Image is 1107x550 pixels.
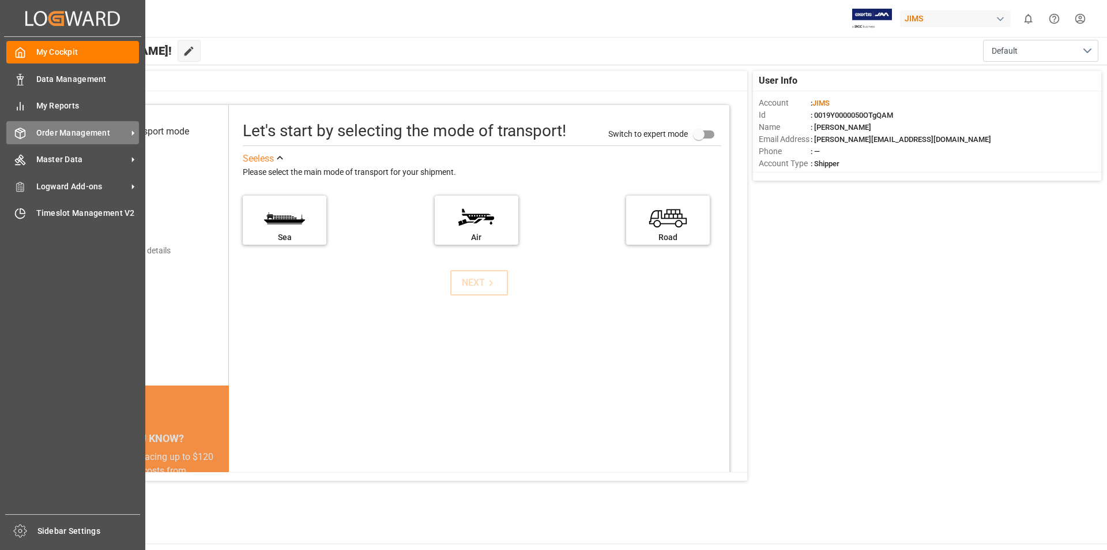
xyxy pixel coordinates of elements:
[759,97,811,109] span: Account
[759,145,811,158] span: Phone
[6,95,139,117] a: My Reports
[1015,6,1041,32] button: show 0 new notifications
[450,270,508,295] button: NEXT
[36,46,140,58] span: My Cockpit
[62,426,229,450] div: DID YOU KNOW?
[36,100,140,112] span: My Reports
[811,159,839,168] span: : Shipper
[992,45,1018,57] span: Default
[243,119,566,143] div: Let's start by selecting the mode of transport!
[36,73,140,85] span: Data Management
[811,123,871,132] span: : [PERSON_NAME]
[6,202,139,225] a: Timeslot Management V2
[36,181,127,193] span: Logward Add-ons
[852,9,892,29] img: Exertis%20JAM%20-%20Email%20Logo.jpg_1722504956.jpg
[900,10,1011,27] div: JIMS
[759,74,797,88] span: User Info
[759,109,811,121] span: Id
[6,68,139,90] a: Data Management
[6,41,139,63] a: My Cockpit
[243,152,274,166] div: See less
[812,99,830,107] span: JIMS
[243,166,721,179] div: Please select the main mode of transport for your shipment.
[1041,6,1067,32] button: Help Center
[811,111,893,119] span: : 0019Y0000050OTgQAM
[811,147,820,156] span: : —
[983,40,1098,62] button: open menu
[36,154,127,166] span: Master Data
[632,231,704,244] div: Road
[608,129,688,138] span: Switch to expert mode
[48,40,172,62] span: Hello [PERSON_NAME]!
[36,127,127,139] span: Order Management
[36,207,140,219] span: Timeslot Management V2
[759,133,811,145] span: Email Address
[811,135,991,144] span: : [PERSON_NAME][EMAIL_ADDRESS][DOMAIN_NAME]
[811,99,830,107] span: :
[76,450,215,519] div: Companies are facing up to $120 billion in costs from environmental risks in their supply chains ...
[37,525,141,537] span: Sidebar Settings
[440,231,513,244] div: Air
[248,231,321,244] div: Sea
[900,8,1015,29] button: JIMS
[213,450,229,533] button: next slide / item
[759,121,811,133] span: Name
[759,158,811,170] span: Account Type
[462,276,497,290] div: NEXT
